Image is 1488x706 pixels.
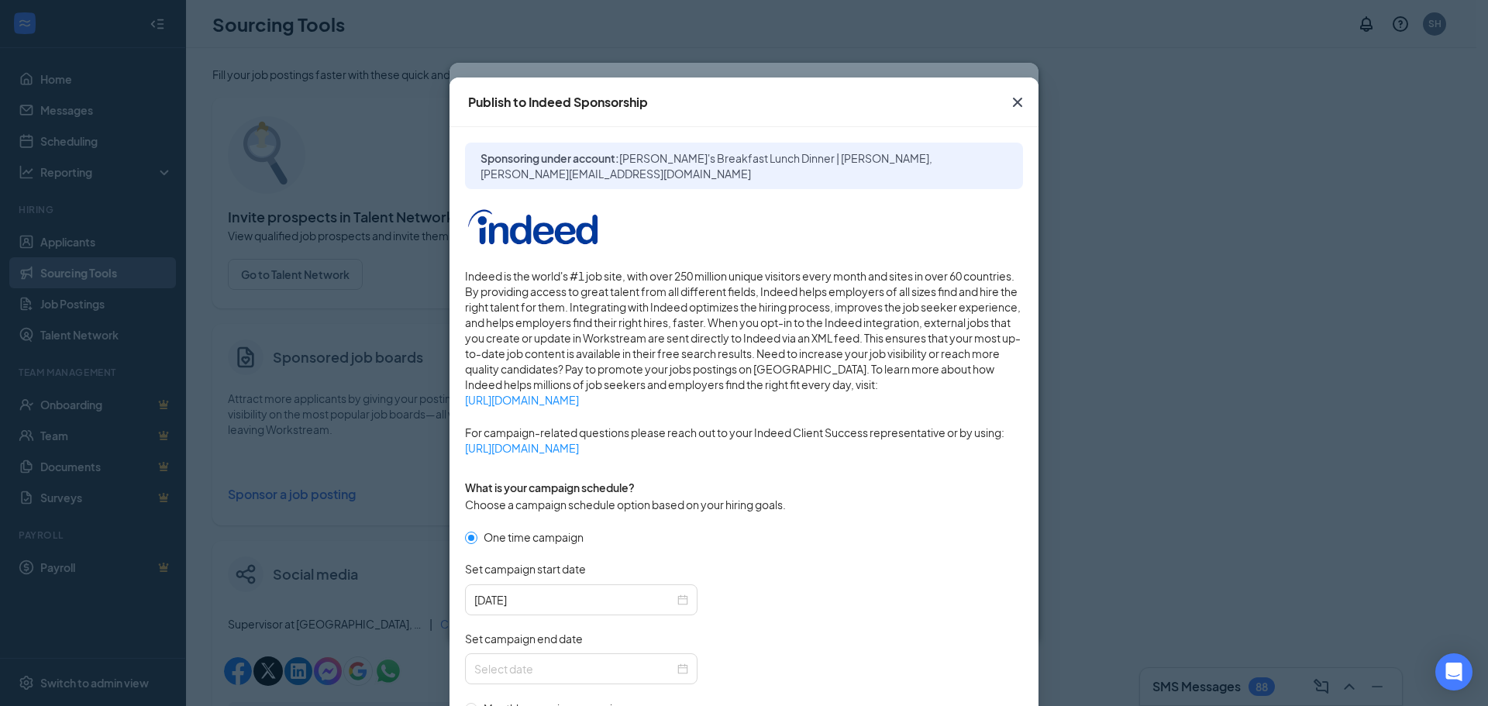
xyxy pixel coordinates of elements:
button: Close [997,77,1038,127]
span: [PERSON_NAME]'s Breakfast Lunch Dinner | [PERSON_NAME], [PERSON_NAME][EMAIL_ADDRESS][DOMAIN_NAME] [480,151,932,181]
span: Choose a campaign schedule option based on your hiring goals. [465,498,786,511]
span: For campaign-related questions please reach out to your Indeed Client Success representative or b... [465,425,1023,456]
div: Publish to Indeed Sponsorship [468,94,648,111]
span: Sponsoring under account: [480,150,1007,181]
a: [URL][DOMAIN_NAME] [465,392,1023,408]
span: Indeed is the world's #1 job site, with over 250 million unique visitors every month and sites in... [465,268,1023,408]
span: Set campaign start date [465,561,586,577]
a: [URL][DOMAIN_NAME] [465,440,1023,456]
span: Set campaign end date [465,631,583,646]
div: Open Intercom Messenger [1435,653,1472,691]
span: What is your campaign schedule? [465,480,635,494]
span: One time campaign [477,529,590,546]
svg: Cross [1008,93,1027,112]
input: Select date [474,660,674,677]
input: 2025-10-15 [474,591,674,608]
